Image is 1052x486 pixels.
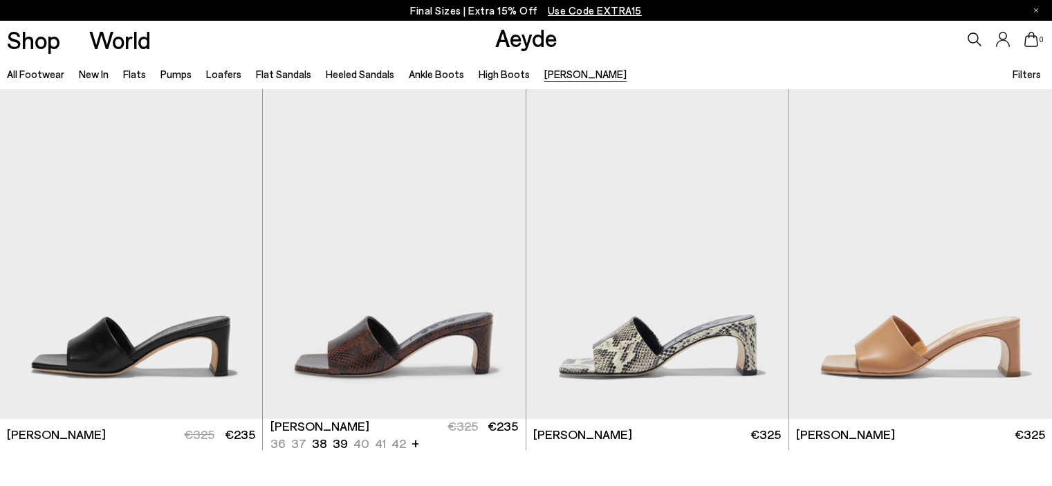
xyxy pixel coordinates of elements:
[79,68,109,80] a: New In
[548,4,642,17] span: Navigate to /collections/ss25-final-sizes
[525,89,787,419] div: 2 / 6
[263,89,525,419] a: 6 / 6 1 / 6 2 / 6 3 / 6 4 / 6 5 / 6 6 / 6 1 / 6 Next slide Previous slide
[263,89,525,419] img: Jeanie Leather Sandals
[409,68,464,80] a: Ankle Boots
[526,89,788,419] img: Jeanie Leather Sandals
[270,418,369,435] span: [PERSON_NAME]
[206,68,241,80] a: Loafers
[263,89,525,419] div: 1 / 6
[160,68,192,80] a: Pumps
[412,433,419,452] li: +
[544,68,627,80] a: [PERSON_NAME]
[1015,426,1045,443] span: €325
[750,426,781,443] span: €325
[256,68,311,80] a: Flat Sandals
[7,68,64,80] a: All Footwear
[7,426,106,443] span: [PERSON_NAME]
[1013,68,1041,80] span: Filters
[789,89,1052,419] img: Jeanie Leather Sandals
[1024,32,1038,47] a: 0
[525,89,787,419] img: Jeanie Leather Sandals
[326,68,394,80] a: Heeled Sandals
[333,435,348,452] li: 39
[533,426,632,443] span: [PERSON_NAME]
[312,435,327,452] li: 38
[488,418,518,433] span: €235
[526,419,788,450] a: [PERSON_NAME] €325
[495,23,557,52] a: Aeyde
[123,68,146,80] a: Flats
[410,2,642,19] p: Final Sizes | Extra 15% Off
[263,419,525,450] a: [PERSON_NAME] 36 37 38 39 40 41 42 + €325 €235
[1038,36,1045,44] span: 0
[89,28,151,52] a: World
[184,427,214,442] span: €325
[270,435,402,452] ul: variant
[7,28,60,52] a: Shop
[479,68,530,80] a: High Boots
[796,426,895,443] span: [PERSON_NAME]
[789,419,1052,450] a: [PERSON_NAME] €325
[447,418,478,433] span: €325
[225,427,255,442] span: €235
